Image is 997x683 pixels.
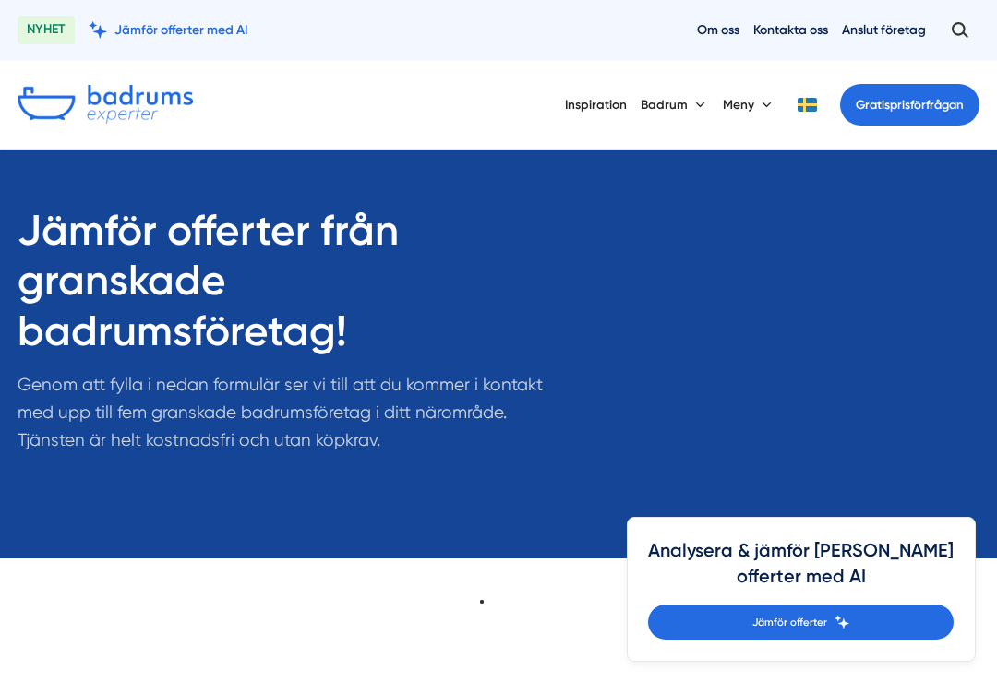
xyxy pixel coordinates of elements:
[697,21,739,39] a: Om oss
[18,371,565,462] p: Genom att fylla i nedan formulär ser vi till att du kommer i kontakt med upp till fem granskade b...
[565,81,627,127] a: Inspiration
[18,206,565,371] h1: Jämför offerter från granskade badrumsföretag!
[840,84,979,126] a: Gratisprisförfrågan
[114,21,248,39] span: Jämför offerter med AI
[641,81,709,127] button: Badrum
[89,21,248,39] a: Jämför offerter med AI
[723,81,775,127] button: Meny
[856,98,890,112] span: Gratis
[648,605,954,640] a: Jämför offerter
[842,21,926,39] a: Anslut företag
[18,85,193,124] img: Badrumsexperter.se logotyp
[648,539,954,605] h4: Analysera & jämför [PERSON_NAME] offerter med AI
[753,21,828,39] a: Kontakta oss
[752,614,827,630] span: Jämför offerter
[18,16,75,44] span: NYHET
